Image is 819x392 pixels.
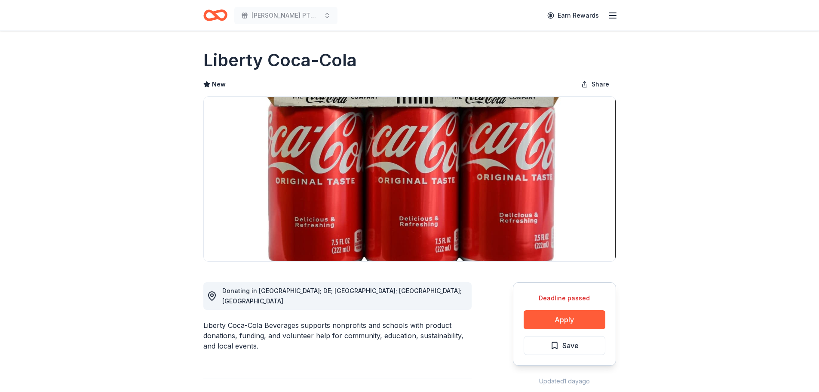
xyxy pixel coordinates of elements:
[203,320,472,351] div: Liberty Coca-Cola Beverages supports nonprofits and schools with product donations, funding, and ...
[574,76,616,93] button: Share
[524,336,605,355] button: Save
[203,5,227,25] a: Home
[252,10,320,21] span: [PERSON_NAME] PTO Tricky TRay
[212,79,226,90] span: New
[234,7,337,24] button: [PERSON_NAME] PTO Tricky TRay
[592,79,609,90] span: Share
[524,310,605,329] button: Apply
[204,97,616,261] img: Image for Liberty Coca-Cola
[513,376,616,386] div: Updated 1 day ago
[203,48,357,72] h1: Liberty Coca-Cola
[524,293,605,303] div: Deadline passed
[222,287,462,305] span: Donating in [GEOGRAPHIC_DATA]; DE; [GEOGRAPHIC_DATA]; [GEOGRAPHIC_DATA]; [GEOGRAPHIC_DATA]
[542,8,604,23] a: Earn Rewards
[562,340,579,351] span: Save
